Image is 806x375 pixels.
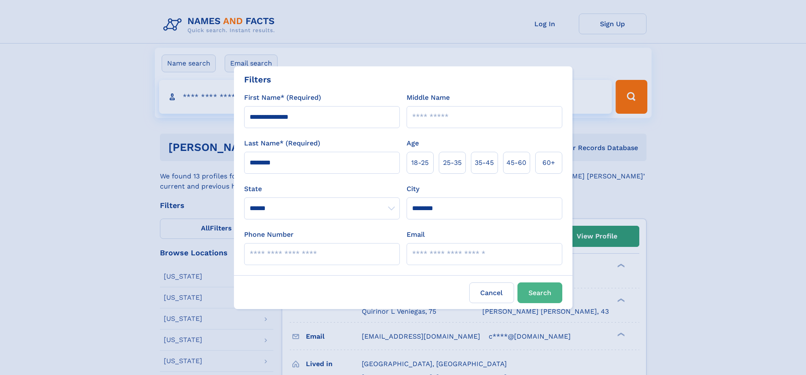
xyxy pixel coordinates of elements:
[475,158,494,168] span: 35‑45
[244,138,320,148] label: Last Name* (Required)
[244,184,400,194] label: State
[244,73,271,86] div: Filters
[407,93,450,103] label: Middle Name
[506,158,526,168] span: 45‑60
[542,158,555,168] span: 60+
[443,158,462,168] span: 25‑35
[407,184,419,194] label: City
[407,230,425,240] label: Email
[407,138,419,148] label: Age
[411,158,429,168] span: 18‑25
[469,282,514,303] label: Cancel
[517,282,562,303] button: Search
[244,93,321,103] label: First Name* (Required)
[244,230,294,240] label: Phone Number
